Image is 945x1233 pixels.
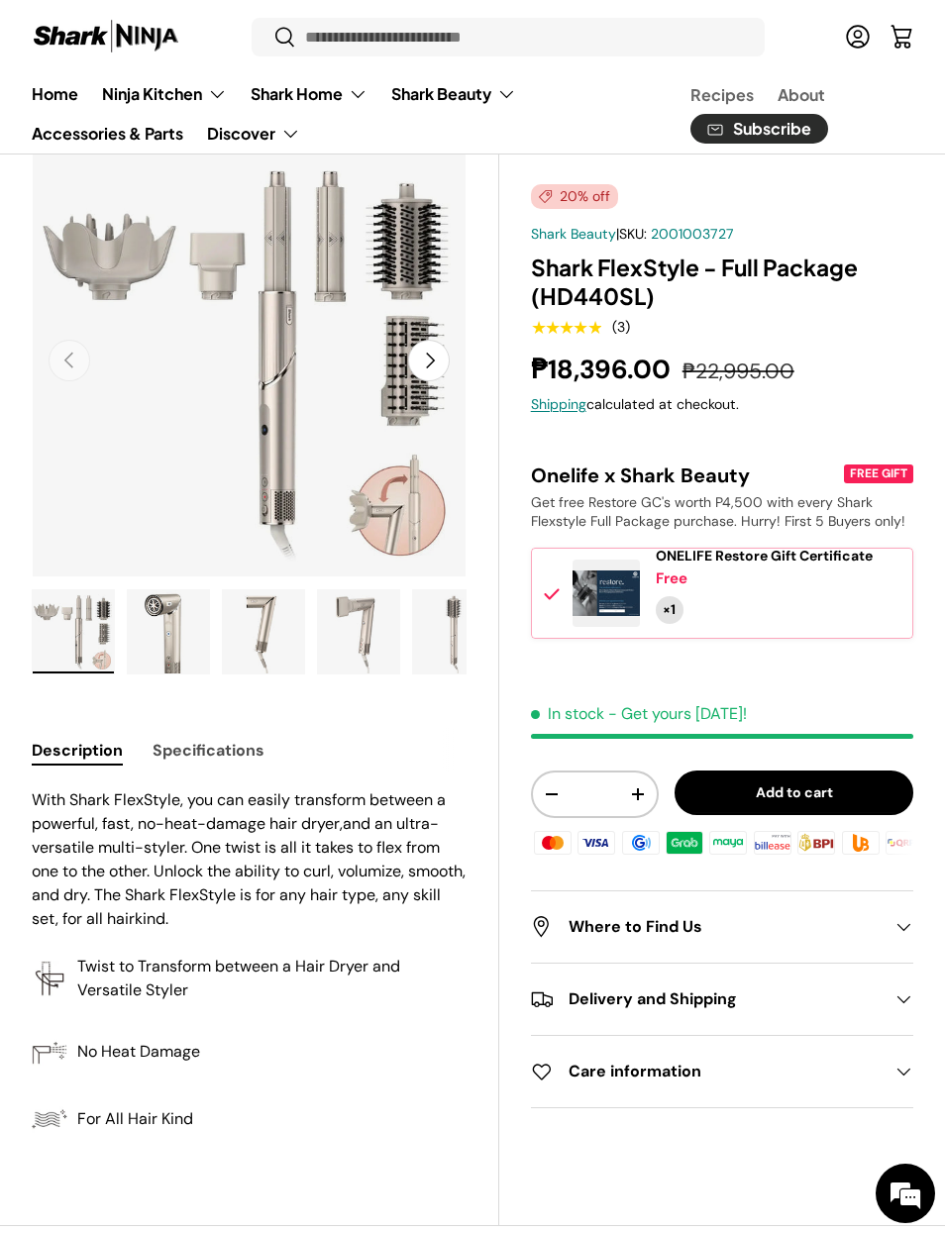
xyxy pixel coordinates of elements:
[656,568,687,589] div: Free
[531,253,913,311] h1: Shark FlexStyle - Full Package (HD440SL)
[690,75,754,114] a: Recipes
[531,987,882,1011] h2: Delivery and Shipping
[643,74,913,154] nav: Secondary
[153,728,264,772] button: Specifications
[239,74,379,114] summary: Shark Home
[612,321,630,336] div: (3)
[733,122,811,138] span: Subscribe
[32,788,467,931] p: With Shark FlexStyle, you can easily transform between a powerful, fast, no-heat-damage hair drye...
[883,829,926,859] img: qrph
[531,394,913,415] div: calculated at checkout.
[675,771,913,815] button: Add to cart
[318,590,399,673] img: shark-flexstyle-esential-package-air-drying-with-styling-concentrator-unit-left-side-view-sharkni...
[531,1036,913,1107] summary: Care information
[223,590,304,673] img: Shark FlexStyle - Full Package (HD440SL)
[32,74,78,113] a: Home
[656,547,873,565] span: ONELIFE Restore Gift Certificate
[128,590,209,673] img: shark-flexstyle-esential-package-air-drying-unit-full-view-sharkninja-philippines
[90,74,239,114] summary: Ninja Kitchen
[531,353,676,386] strong: ₱18,396.00
[195,114,312,154] summary: Discover
[413,590,494,673] img: Shark FlexStyle - Full Package (HD440SL)
[706,829,750,859] img: maya
[531,915,882,939] h2: Where to Find Us
[838,829,882,859] img: ubp
[77,955,467,1002] p: Twist to Transform between a Hair Dryer and Versatile Styler
[77,1107,193,1131] p: For All Hair Kind
[651,225,734,243] a: 2001003727
[32,728,123,772] button: Description
[531,462,840,488] div: Onelife x Shark Beauty
[32,74,643,154] nav: Primary
[531,395,586,413] a: Shipping
[656,597,683,625] div: Quantity
[531,493,905,531] span: Get free Restore GC's worth P4,500 with every Shark Flexstyle Full Package purchase. Hurry! First...
[575,829,618,859] img: visa
[690,114,828,145] a: Subscribe
[618,829,662,859] img: gcash
[531,891,913,963] summary: Where to Find Us
[751,829,794,859] img: billease
[531,225,616,243] a: Shark Beauty
[531,964,913,1035] summary: Delivery and Shipping
[531,318,601,338] span: ★★★★★
[33,590,114,673] img: shark-flexstyle-full-package-what's-in-the-box-full-view-sharkninja-philippines
[656,548,873,565] a: ONELIFE Restore Gift Certificate
[77,1040,200,1064] p: No Heat Damage
[608,703,747,724] p: - Get yours [DATE]!
[531,319,601,337] div: 5.0 out of 5.0 stars
[616,225,734,243] span: |
[32,114,183,153] a: Accessories & Parts
[619,225,647,243] span: SKU:
[663,829,706,859] img: grabpay
[531,703,604,724] span: In stock
[32,144,467,681] media-gallery: Gallery Viewer
[531,829,575,859] img: master
[844,464,913,483] div: FREE GIFT
[531,184,618,209] span: 20% off
[379,74,528,114] summary: Shark Beauty
[778,75,825,114] a: About
[32,18,180,56] img: Shark Ninja Philippines
[531,1060,882,1083] h2: Care information
[794,829,838,859] img: bpi
[682,358,794,385] s: ₱22,995.00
